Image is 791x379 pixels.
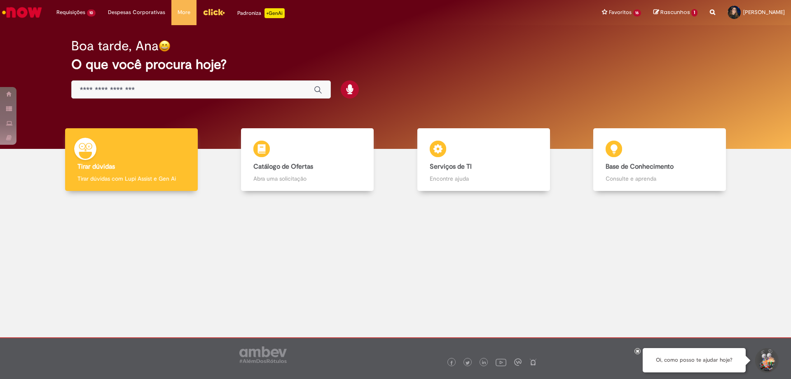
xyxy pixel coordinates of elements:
img: logo_footer_linkedin.png [482,360,486,365]
a: Rascunhos [653,9,697,16]
span: 10 [87,9,96,16]
img: logo_footer_naosei.png [529,358,537,366]
span: More [178,8,190,16]
b: Tirar dúvidas [77,162,115,171]
img: logo_footer_ambev_rotulo_gray.png [239,346,287,363]
h2: Boa tarde, Ana [71,39,159,53]
span: Requisições [56,8,85,16]
a: Serviços de TI Encontre ajuda [395,128,572,191]
div: Oi, como posso te ajudar hoje? [643,348,746,372]
button: Iniciar Conversa de Suporte [754,348,779,373]
span: [PERSON_NAME] [743,9,785,16]
a: Catálogo de Ofertas Abra uma solicitação [220,128,396,191]
b: Catálogo de Ofertas [253,162,313,171]
b: Base de Conhecimento [606,162,674,171]
span: 1 [691,9,697,16]
img: happy-face.png [159,40,171,52]
p: Consulte e aprenda [606,174,714,183]
a: Tirar dúvidas Tirar dúvidas com Lupi Assist e Gen Ai [43,128,220,191]
p: Abra uma solicitação [253,174,361,183]
span: Favoritos [609,8,632,16]
span: Despesas Corporativas [108,8,165,16]
img: logo_footer_workplace.png [514,358,522,366]
img: ServiceNow [1,4,43,21]
img: logo_footer_twitter.png [466,361,470,365]
span: 16 [633,9,641,16]
p: Tirar dúvidas com Lupi Assist e Gen Ai [77,174,185,183]
img: click_logo_yellow_360x200.png [203,6,225,18]
a: Base de Conhecimento Consulte e aprenda [572,128,748,191]
span: Rascunhos [660,8,690,16]
img: logo_footer_facebook.png [449,361,454,365]
div: Padroniza [237,8,285,18]
img: logo_footer_youtube.png [496,357,506,367]
p: +GenAi [264,8,285,18]
b: Serviços de TI [430,162,472,171]
h2: O que você procura hoje? [71,57,720,72]
p: Encontre ajuda [430,174,538,183]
